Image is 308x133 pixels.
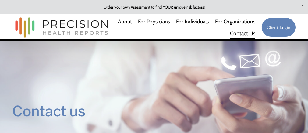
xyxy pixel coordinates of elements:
[215,16,255,27] span: For Organizations
[215,16,255,28] a: folder dropdown
[230,27,255,39] a: Contact Us
[176,16,209,28] a: For Individuals
[138,16,170,28] a: For Physicians
[261,18,296,37] a: Client Login
[12,15,111,40] img: Precision Health Reports
[118,16,132,28] a: About
[12,101,225,122] h1: Contact us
